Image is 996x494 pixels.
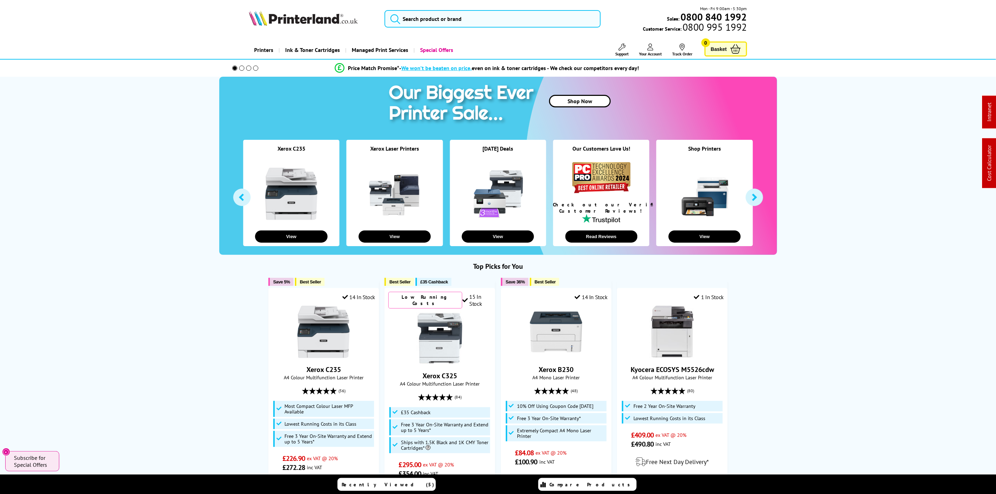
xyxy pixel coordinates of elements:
[414,312,466,364] img: Xerox C325
[342,294,375,301] div: 14 In Stock
[515,448,534,457] span: £84.08
[282,454,305,463] span: £226.90
[986,103,993,122] a: Intranet
[348,64,399,71] span: Price Match Promise*
[2,448,10,456] button: Close
[621,374,724,381] span: A4 Colour Multifunction Laser Printer
[337,478,436,491] a: Recently Viewed (5)
[643,24,747,32] span: Customer Service:
[646,352,699,359] a: Kyocera ECOSYS M5526cdw
[656,145,753,161] div: Shop Printers
[273,279,290,284] span: Save 5%
[535,279,556,284] span: Best Seller
[575,294,608,301] div: 14 In Stock
[285,41,340,59] span: Ink & Toner Cartridges
[667,15,680,22] span: Sales:
[272,374,375,381] span: A4 Colour Multifunction Laser Printer
[300,279,321,284] span: Best Seller
[414,359,466,366] a: Xerox C325
[986,145,993,181] a: Cost Calculator
[633,403,695,409] span: Free 2 Year On-Site Warranty
[680,14,747,20] a: 0800 840 1992
[505,470,608,489] div: modal_delivery
[530,306,582,358] img: Xerox B230
[370,145,419,152] a: Xerox Laser Printers
[249,41,279,59] a: Printers
[223,62,752,74] li: modal_Promise
[401,422,488,433] span: Free 3 Year On-Site Warranty and Extend up to 5 Years*
[462,230,534,243] button: View
[385,77,541,131] img: printer sale
[639,44,662,56] a: Your Account
[631,431,654,440] span: £409.00
[342,481,435,488] span: Recently Viewed (5)
[517,403,594,409] span: 10% Off Using Coupon Code [DATE]
[295,278,325,286] button: Best Seller
[285,421,357,427] span: Lowest Running Costs in its Class
[423,371,457,380] a: Xerox C325
[682,24,747,30] span: 0800 995 1992
[277,145,305,152] a: Xerox C235
[515,457,538,466] span: £100.90
[416,278,451,286] button: £35 Cashback
[700,5,747,12] span: Mon - Fri 9:00am - 5:30pm
[297,352,350,359] a: Xerox C235
[553,145,649,161] div: Our Customers Love Us!
[297,306,350,358] img: Xerox C235
[530,278,560,286] button: Best Seller
[455,390,462,404] span: (84)
[285,403,372,415] span: Most Compact Colour Laser MFP Available
[539,365,573,374] a: Xerox B230
[701,38,710,47] span: 0
[711,44,727,54] span: Basket
[307,464,322,471] span: inc VAT
[388,380,491,387] span: A4 Colour Multifunction Laser Printer
[705,41,747,56] a: Basket 0
[687,384,694,397] span: (80)
[571,384,578,397] span: (48)
[399,469,421,478] span: £354.00
[631,440,654,449] span: £490.80
[517,428,605,439] span: Extremely Compact A4 Mono Laser Printer
[385,278,414,286] button: Best Seller
[420,279,448,284] span: £35 Cashback
[307,455,338,462] span: ex VAT @ 20%
[413,41,458,59] a: Special Offers
[268,278,294,286] button: Save 5%
[389,279,411,284] span: Best Seller
[401,440,488,451] span: Ships with 1.5K Black and 1K CMY Toner Cartridges*
[539,458,555,465] span: inc VAT
[639,51,662,56] span: Your Account
[282,463,305,472] span: £272.28
[631,365,714,374] a: Kyocera ECOSYS M5526cdw
[655,441,671,447] span: inc VAT
[358,230,431,243] button: View
[538,478,637,491] a: Compare Products
[681,10,747,23] b: 0800 840 1992
[401,410,431,415] span: £35 Cashback
[550,481,634,488] span: Compare Products
[285,433,372,444] span: Free 3 Year On-Site Warranty and Extend up to 5 Years*
[339,384,345,397] span: (56)
[646,306,699,358] img: Kyocera ECOSYS M5526cdw
[633,416,705,421] span: Lowest Running Costs in its Class
[530,352,582,359] a: Xerox B230
[553,202,649,214] div: Check out our Verified Customer Reviews!
[462,293,492,307] div: 15 In Stock
[306,365,341,374] a: Xerox C235
[621,452,724,472] div: modal_delivery
[655,432,686,438] span: ex VAT @ 20%
[549,95,611,107] a: Shop Now
[388,292,462,309] div: Low Running Costs
[249,10,358,26] img: Printerland Logo
[450,145,546,161] div: [DATE] Deals
[401,64,472,71] span: We won’t be beaten on price,
[385,10,600,28] input: Search product or brand
[249,10,376,27] a: Printerland Logo
[669,230,741,243] button: View
[615,51,629,56] span: Support
[505,374,608,381] span: A4 Mono Laser Printer
[536,449,567,456] span: ex VAT @ 20%
[501,278,529,286] button: Save 36%
[255,230,327,243] button: View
